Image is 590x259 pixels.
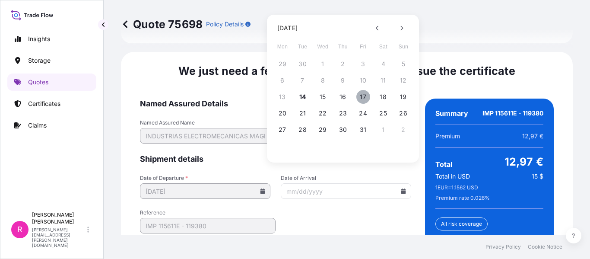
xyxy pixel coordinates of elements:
[435,172,470,181] span: Total in USD
[504,155,543,169] span: 12,97 €
[316,90,330,104] button: 15
[7,117,96,134] a: Claims
[140,209,276,216] span: Reference
[206,20,244,29] p: Policy Details
[17,225,22,234] span: R
[275,38,290,55] span: Monday
[28,121,47,130] p: Claims
[522,132,543,141] span: 12,97 €
[28,56,51,65] p: Storage
[356,106,370,120] button: 24
[296,90,310,104] button: 14
[356,123,370,137] button: 31
[435,184,478,191] span: 1 EUR = 1.1562 USD
[397,90,410,104] button: 19
[28,35,50,43] p: Insights
[532,172,543,181] span: 15 $
[140,183,270,199] input: mm/dd/yyyy
[140,218,276,233] input: Your internal reference
[32,227,86,248] p: [PERSON_NAME][EMAIL_ADDRESS][PERSON_NAME][DOMAIN_NAME]
[435,195,490,201] span: Premium rate 0.026 %
[485,243,521,250] a: Privacy Policy
[336,123,350,137] button: 30
[281,183,411,199] input: mm/dd/yyyy
[482,109,543,118] span: IMP 115611E - 119380
[316,106,330,120] button: 22
[178,64,515,78] span: We just need a few more details before we issue the certificate
[28,99,60,108] p: Certificates
[376,106,390,120] button: 25
[355,38,371,55] span: Friday
[375,38,391,55] span: Saturday
[296,106,310,120] button: 21
[7,30,96,48] a: Insights
[296,123,310,137] button: 28
[435,160,452,169] span: Total
[396,38,411,55] span: Sunday
[7,74,96,91] a: Quotes
[316,123,330,137] button: 29
[140,175,270,182] span: Date of Departure
[7,52,96,69] a: Storage
[276,123,289,137] button: 27
[376,123,390,137] button: 1
[397,106,410,120] button: 26
[7,95,96,112] a: Certificates
[276,106,289,120] button: 20
[336,90,350,104] button: 16
[32,211,86,225] p: [PERSON_NAME] [PERSON_NAME]
[397,123,410,137] button: 2
[435,109,468,118] span: Summary
[336,106,350,120] button: 23
[140,154,411,164] span: Shipment details
[376,90,390,104] button: 18
[121,17,203,31] p: Quote 75698
[315,38,330,55] span: Wednesday
[140,119,270,126] span: Named Assured Name
[281,175,411,182] span: Date of Arrival
[356,90,370,104] button: 17
[435,217,488,230] div: All risk coverage
[528,243,562,250] a: Cookie Notice
[277,23,298,33] div: [DATE]
[140,99,411,109] span: Named Assured Details
[335,38,351,55] span: Thursday
[295,38,311,55] span: Tuesday
[28,78,48,86] p: Quotes
[435,132,460,141] span: Premium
